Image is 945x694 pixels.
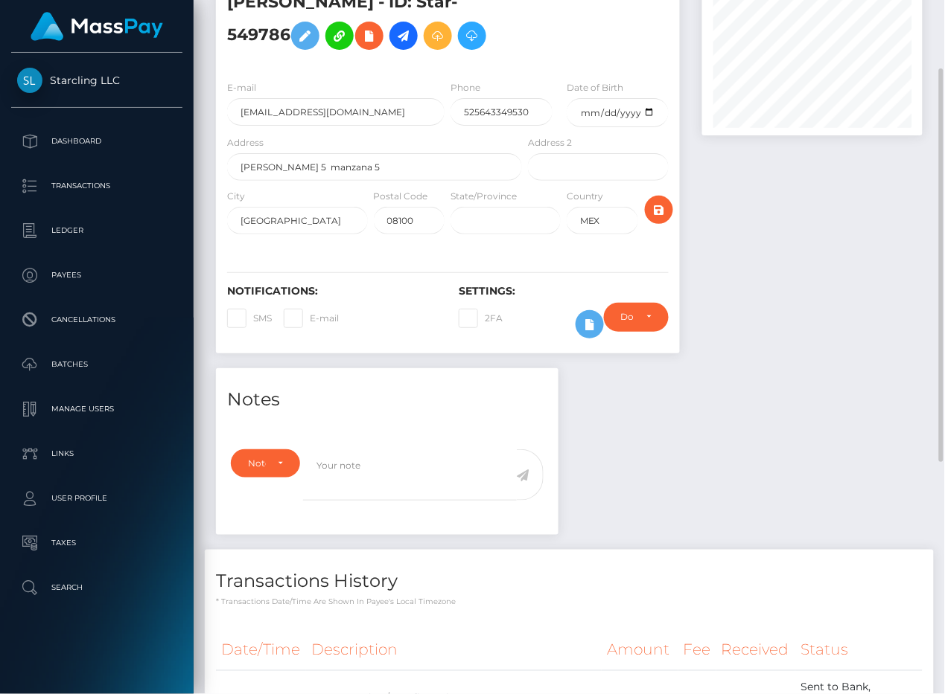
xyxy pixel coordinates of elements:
[621,311,634,323] div: Do not require
[17,398,176,420] p: Manage Users
[284,309,339,328] label: E-mail
[374,190,428,203] label: Postal Code
[17,532,176,554] p: Taxes
[459,309,503,328] label: 2FA
[11,569,182,606] a: Search
[17,175,176,197] p: Transactions
[451,190,517,203] label: State/Province
[227,309,272,328] label: SMS
[216,596,923,607] p: * Transactions date/time are shown in payee's local timezone
[11,524,182,562] a: Taxes
[17,309,176,331] p: Cancellations
[567,190,604,203] label: Country
[11,346,182,383] a: Batches
[227,387,547,413] h4: Notes
[604,303,669,331] button: Do not require
[216,630,306,671] th: Date/Time
[227,285,436,298] h6: Notifications:
[17,68,42,93] img: Starcling LLC
[528,136,572,150] label: Address 2
[459,285,668,298] h6: Settings:
[451,81,480,94] label: Phone
[227,136,264,150] label: Address
[716,630,795,671] th: Received
[11,167,182,205] a: Transactions
[216,568,923,594] h4: Transactions History
[231,449,300,478] button: Note Type
[11,480,182,517] a: User Profile
[31,12,163,41] img: MassPay Logo
[11,391,182,428] a: Manage Users
[17,353,176,376] p: Batches
[389,22,418,50] a: Initiate Payout
[602,630,678,671] th: Amount
[11,123,182,160] a: Dashboard
[11,257,182,294] a: Payees
[227,81,256,94] label: E-mail
[17,443,176,465] p: Links
[17,487,176,510] p: User Profile
[17,576,176,599] p: Search
[678,630,716,671] th: Fee
[795,630,923,671] th: Status
[17,130,176,152] p: Dashboard
[17,219,176,242] p: Ledger
[17,264,176,286] p: Payees
[11,212,182,249] a: Ledger
[306,630,602,671] th: Description
[11,74,182,87] span: Starcling LLC
[248,457,266,469] div: Note Type
[227,190,245,203] label: City
[11,435,182,472] a: Links
[567,81,624,94] label: Date of Birth
[11,301,182,338] a: Cancellations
